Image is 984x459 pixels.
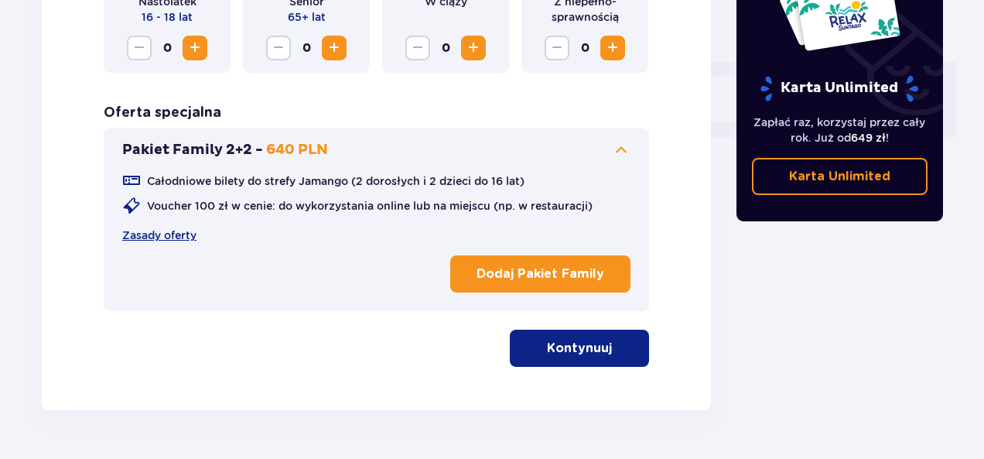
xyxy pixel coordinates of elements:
[127,36,152,60] button: Decrease
[547,340,612,357] p: Kontynuuj
[405,36,430,60] button: Decrease
[510,330,649,367] button: Kontynuuj
[450,255,630,293] button: Dodaj Pakiet Family
[147,173,524,189] p: Całodniowe bilety do strefy Jamango (2 dorosłych i 2 dzieci do 16 lat)
[322,36,347,60] button: Increase
[851,132,886,144] span: 649 zł
[461,36,486,60] button: Increase
[183,36,207,60] button: Increase
[147,198,593,214] p: Voucher 100 zł w cenie: do wykorzystania online lub na miejscu (np. w restauracji)
[789,168,890,185] p: Karta Unlimited
[545,36,569,60] button: Decrease
[122,141,263,159] p: Pakiet Family 2+2 -
[122,141,630,159] button: Pakiet Family 2+2 -640 PLN
[572,36,597,60] span: 0
[155,36,179,60] span: 0
[477,265,604,283] p: Dodaj Pakiet Family
[294,36,319,60] span: 0
[752,115,928,146] p: Zapłać raz, korzystaj przez cały rok. Już od !
[288,9,326,25] p: 65+ lat
[266,141,328,159] p: 640 PLN
[759,75,920,102] p: Karta Unlimited
[142,9,193,25] p: 16 - 18 lat
[104,104,221,122] p: Oferta specjalna
[600,36,625,60] button: Increase
[266,36,291,60] button: Decrease
[122,228,196,243] a: Zasady oferty
[433,36,458,60] span: 0
[752,158,928,195] a: Karta Unlimited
